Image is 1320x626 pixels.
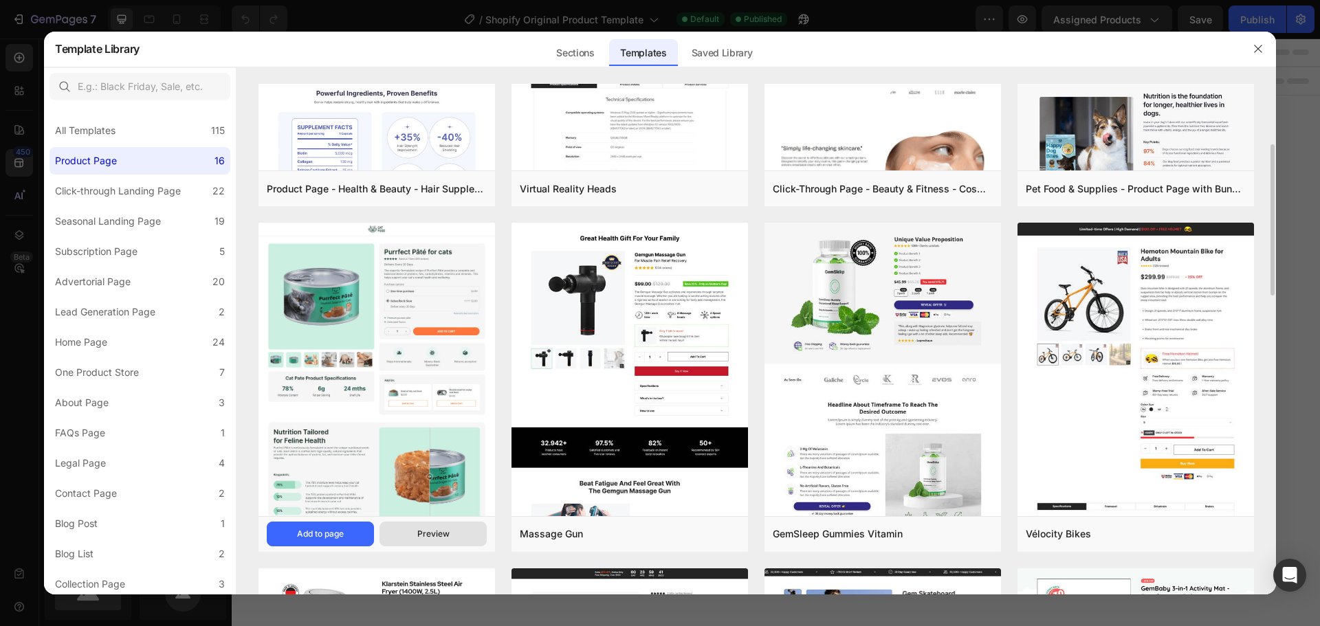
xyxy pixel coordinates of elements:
div: Open Intercom Messenger [1273,559,1306,592]
button: Preview [379,522,487,546]
div: Product Page [55,153,117,169]
div: Sections [545,39,605,67]
div: Blog Post [55,515,98,532]
div: 7 [219,364,225,381]
div: Advertorial Page [55,273,131,290]
div: All Templates [55,122,115,139]
div: Contact Page [55,485,117,502]
div: Saved Library [681,39,764,67]
div: Massage Gun [520,526,583,542]
div: Pet Food & Supplies - Product Page with Bundle [1026,181,1246,197]
div: Home Page [55,334,107,350]
div: Add to page [297,528,344,540]
div: 3 [219,394,225,411]
div: 115 [211,122,225,139]
div: 24 [212,334,225,350]
div: FAQs Page [55,425,105,441]
div: 4 [219,455,225,471]
div: About Page [55,394,109,411]
div: Subscription Page [55,243,137,260]
div: 1 [221,515,225,532]
input: E.g.: Black Friday, Sale, etc. [49,73,230,100]
div: Lead Generation Page [55,304,155,320]
div: One Product Store [55,364,139,381]
div: 3 [219,576,225,592]
div: GemSleep Gummies Vitamin [773,526,903,542]
div: 19 [214,213,225,230]
div: Virtual Reality Heads [520,181,617,197]
button: Add to page [267,522,374,546]
div: Click-through Landing Page [55,183,181,199]
div: Seasonal Landing Page [55,213,161,230]
div: 2 [219,485,225,502]
div: Vélocity Bikes [1026,526,1091,542]
div: Templates [609,39,677,67]
div: Preview [417,528,450,540]
div: Collection Page [55,576,125,592]
div: 2 [219,546,225,562]
div: 22 [212,183,225,199]
div: Product Page - Health & Beauty - Hair Supplement [267,181,487,197]
div: Click-Through Page - Beauty & Fitness - Cosmetic [773,181,993,197]
div: Legal Page [55,455,106,471]
div: Blog List [55,546,93,562]
div: 1 [221,425,225,441]
div: 5 [219,243,225,260]
h2: Template Library [55,31,140,67]
div: 16 [214,153,225,169]
div: 20 [212,273,225,290]
div: 2 [219,304,225,320]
